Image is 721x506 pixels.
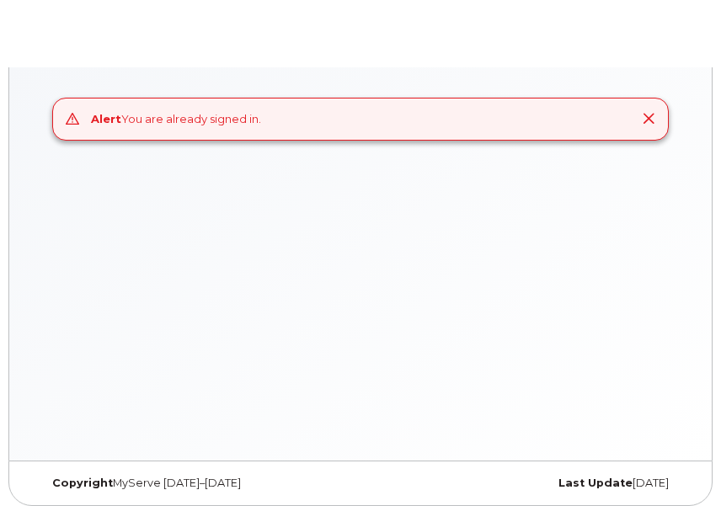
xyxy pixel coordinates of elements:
[558,477,633,489] strong: Last Update
[91,111,261,127] div: You are already signed in.
[91,112,121,125] strong: Alert
[40,477,360,490] div: MyServe [DATE]–[DATE]
[360,477,681,490] div: [DATE]
[52,477,113,489] strong: Copyright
